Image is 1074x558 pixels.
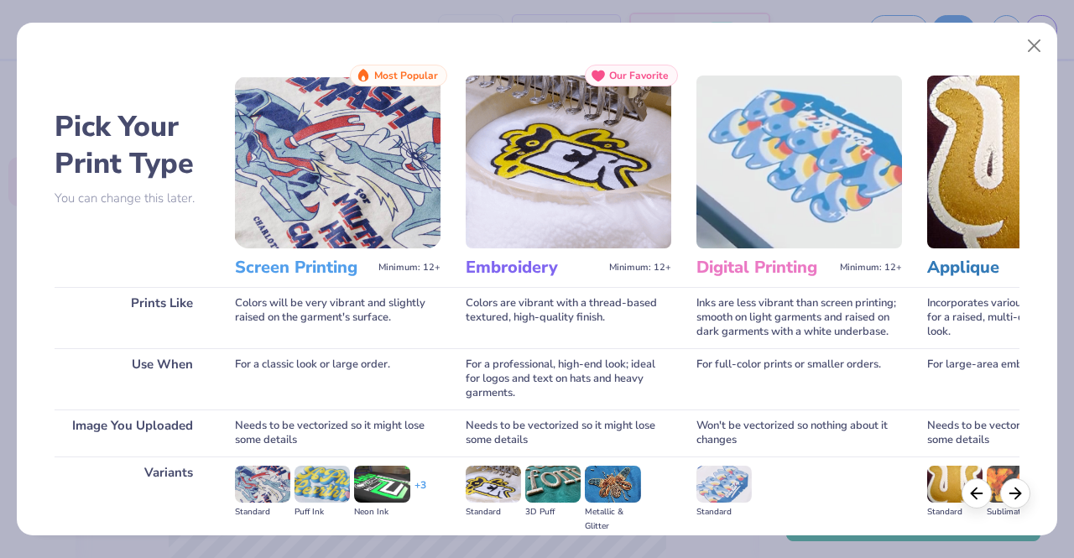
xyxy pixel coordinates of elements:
div: For full-color prints or smaller orders. [696,348,902,409]
div: Sublimated [987,505,1042,519]
button: Close [1019,30,1051,62]
div: Puff Ink [295,505,350,519]
img: Digital Printing [696,76,902,248]
img: Standard [696,466,752,503]
h2: Pick Your Print Type [55,108,210,182]
p: You can change this later. [55,191,210,206]
div: Inks are less vibrant than screen printing; smooth on light garments and raised on dark garments ... [696,287,902,348]
div: 3D Puff [525,505,581,519]
h3: Digital Printing [696,257,833,279]
div: Standard [696,505,752,519]
div: Standard [235,505,290,519]
span: Most Popular [374,70,438,81]
div: Colors are vibrant with a thread-based textured, high-quality finish. [466,287,671,348]
img: Standard [466,466,521,503]
img: Neon Ink [354,466,409,503]
div: Needs to be vectorized so it might lose some details [235,409,441,456]
div: + 3 [414,478,426,507]
img: Screen Printing [235,76,441,248]
div: Image You Uploaded [55,409,210,456]
div: For a professional, high-end look; ideal for logos and text on hats and heavy garments. [466,348,671,409]
img: Standard [927,466,983,503]
img: Metallic & Glitter [585,466,640,503]
img: Sublimated [987,466,1042,503]
div: Won't be vectorized so nothing about it changes [696,409,902,456]
div: Colors will be very vibrant and slightly raised on the garment's surface. [235,287,441,348]
span: Minimum: 12+ [378,262,441,274]
img: Standard [235,466,290,503]
h3: Applique [927,257,1064,279]
div: Prints Like [55,287,210,348]
span: Our Favorite [609,70,669,81]
div: Needs to be vectorized so it might lose some details [466,409,671,456]
img: 3D Puff [525,466,581,503]
div: For a classic look or large order. [235,348,441,409]
div: Standard [927,505,983,519]
h3: Screen Printing [235,257,372,279]
div: Use When [55,348,210,409]
img: Puff Ink [295,466,350,503]
div: Neon Ink [354,505,409,519]
div: Metallic & Glitter [585,505,640,534]
span: Minimum: 12+ [609,262,671,274]
div: Variants [55,456,210,543]
div: Standard [466,505,521,519]
img: Embroidery [466,76,671,248]
span: Minimum: 12+ [840,262,902,274]
h3: Embroidery [466,257,602,279]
